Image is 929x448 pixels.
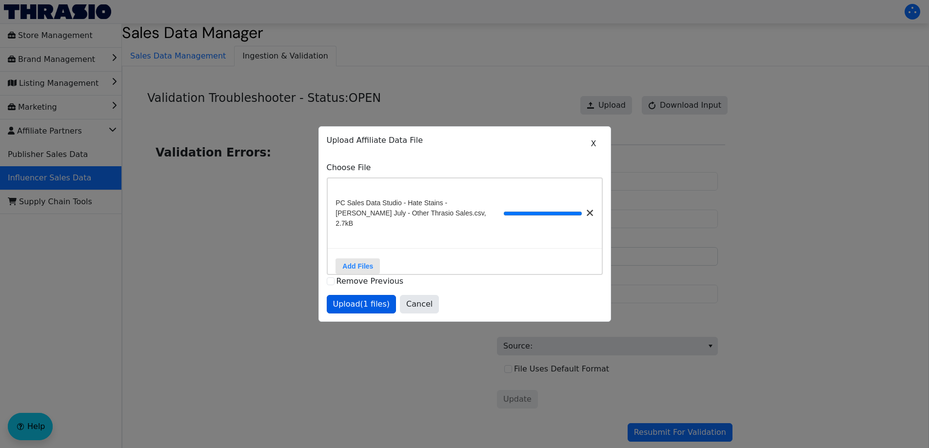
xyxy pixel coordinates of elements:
span: PC Sales Data Studio - Hate Stains - [PERSON_NAME] July - Other Thrasio Sales.csv, 2.7kB [336,198,503,229]
span: X [591,138,596,150]
button: Cancel [400,295,439,313]
button: Upload(1 files) [327,295,396,313]
span: Cancel [406,298,433,310]
label: Remove Previous [336,276,404,286]
p: Upload Affiliate Data File [327,135,603,146]
label: Choose File [327,162,603,174]
button: X [585,135,603,153]
label: Add Files [336,258,380,274]
span: Upload (1 files) [333,298,390,310]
